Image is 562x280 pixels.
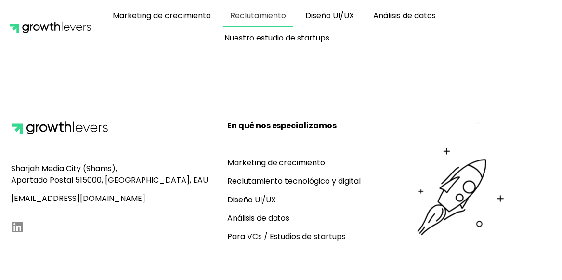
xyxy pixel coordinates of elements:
font: Diseño UI/UX [305,10,354,21]
nav: Menú [91,5,460,49]
a: Reclutamiento tecnológico y digital [227,176,361,187]
font: Marketing de crecimiento [113,10,211,21]
a: Marketing de crecimiento [105,5,218,27]
font: [EMAIL_ADDRESS][DOMAIN_NAME] [12,193,146,204]
font: Reclutamiento [230,10,286,21]
font: Sharjah Media City (Shams), [12,163,118,174]
a: Marketing de crecimiento [227,158,326,169]
font: Análisis de datos [373,10,436,21]
a: Análisis de datos [227,213,290,224]
a: Para VCs / Estudios de startups [227,231,346,242]
a: Diseño UI/UX [298,5,361,27]
a: Análisis de datos [366,5,443,27]
font: En qué nos especializamos [227,120,337,132]
font: Apartado Postal 515000, [GEOGRAPHIC_DATA], EAU [12,175,209,186]
a: Reclutamiento [223,5,293,27]
a: Diseño UI/UX [227,195,276,206]
font: Nuestro estudio de startups [224,32,329,43]
a: Nuestro estudio de startups [217,27,337,49]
